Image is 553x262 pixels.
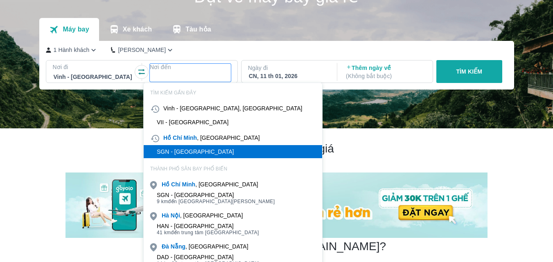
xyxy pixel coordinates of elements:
div: DAD - [GEOGRAPHIC_DATA] [157,254,259,260]
p: 1 Hành khách [54,46,90,54]
b: Hồ [163,134,171,141]
span: đến trung tâm [GEOGRAPHIC_DATA] [157,229,259,236]
p: TÌM KIẾM GẦN ĐÂY [144,90,322,96]
div: Vinh - [GEOGRAPHIC_DATA], [GEOGRAPHIC_DATA] [163,104,302,112]
h2: Chương trình giảm giá [65,141,488,156]
b: Nẵng [171,243,185,250]
p: Thêm ngày về [346,64,425,80]
div: transportation tabs [39,18,221,41]
div: VII - [GEOGRAPHIC_DATA] [157,119,228,125]
p: Nơi đến [150,63,231,71]
p: [PERSON_NAME] [118,46,166,54]
div: HAN - [GEOGRAPHIC_DATA] [157,223,259,229]
div: CN, 11 th 01, 2026 [249,72,328,80]
p: Ngày đi [248,64,329,72]
div: , [GEOGRAPHIC_DATA] [162,242,248,251]
p: THÀNH PHỐ SÂN BAY PHỔ BIẾN [144,166,322,172]
div: , [GEOGRAPHIC_DATA] [162,180,258,188]
div: SGN - [GEOGRAPHIC_DATA] [157,192,275,198]
span: 41 km [157,230,171,235]
b: Đà [162,243,169,250]
img: banner-home [65,172,488,238]
button: 1 Hành khách [46,46,98,54]
b: Hà [162,212,169,219]
p: ( Không bắt buộc ) [346,72,425,80]
button: TÌM KIẾM [436,60,502,83]
b: Nội [171,212,180,219]
p: Tàu hỏa [185,25,211,34]
span: đến [GEOGRAPHIC_DATA][PERSON_NAME] [157,198,275,205]
b: Minh [183,134,197,141]
div: SGN - [GEOGRAPHIC_DATA] [157,148,234,155]
div: , [GEOGRAPHIC_DATA] [162,211,243,219]
span: 9 km [157,199,168,204]
p: Xe khách [123,25,152,34]
div: , [GEOGRAPHIC_DATA] [163,134,260,142]
p: TÌM KIẾM [456,67,482,76]
b: Hồ [162,181,169,188]
button: [PERSON_NAME] [111,46,174,54]
p: Nơi đi [53,63,134,71]
b: Chí [171,181,181,188]
b: Chí [173,134,182,141]
b: Minh [182,181,195,188]
p: Máy bay [63,25,89,34]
